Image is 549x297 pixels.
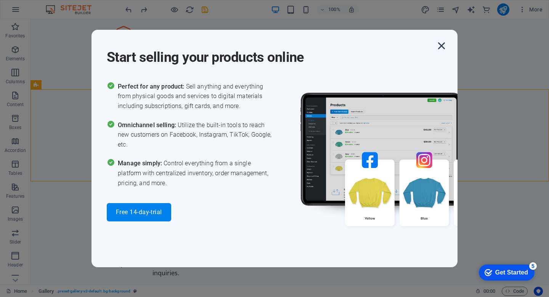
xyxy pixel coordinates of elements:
[107,39,435,66] h1: Start selling your products online
[56,2,64,9] div: 5
[118,158,274,188] span: Control everything from a single platform with centralized inventory, order management, pricing, ...
[6,4,62,20] div: Get Started 5 items remaining, 0% complete
[118,83,186,90] span: Perfect for any product:
[118,121,178,129] span: Omnichannel selling:
[107,203,171,221] button: Free 14-day-trial
[118,82,274,111] span: Sell anything and everything from physical goods and services to digital materials including subs...
[22,8,55,15] div: Get Started
[118,120,274,150] span: Utilize the built-in tools to reach new customers on Facebook, Instagram, TikTok, Google, etc.
[118,160,164,167] span: Manage simply:
[116,209,162,215] span: Free 14-day-trial
[288,82,517,249] img: promo_image.png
